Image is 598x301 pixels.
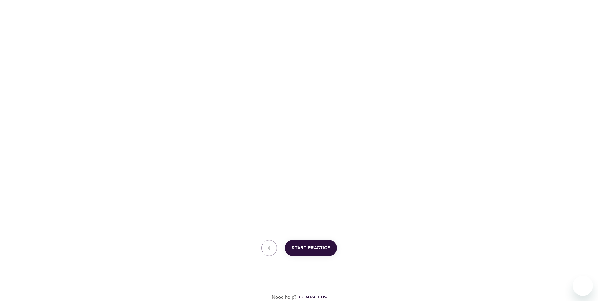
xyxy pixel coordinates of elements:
button: Start Practice [285,240,337,256]
span: Start Practice [292,244,330,252]
a: Contact us [297,294,327,300]
p: Need help? [272,294,297,301]
iframe: Button to launch messaging window [573,276,593,296]
div: Contact us [299,294,327,300]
